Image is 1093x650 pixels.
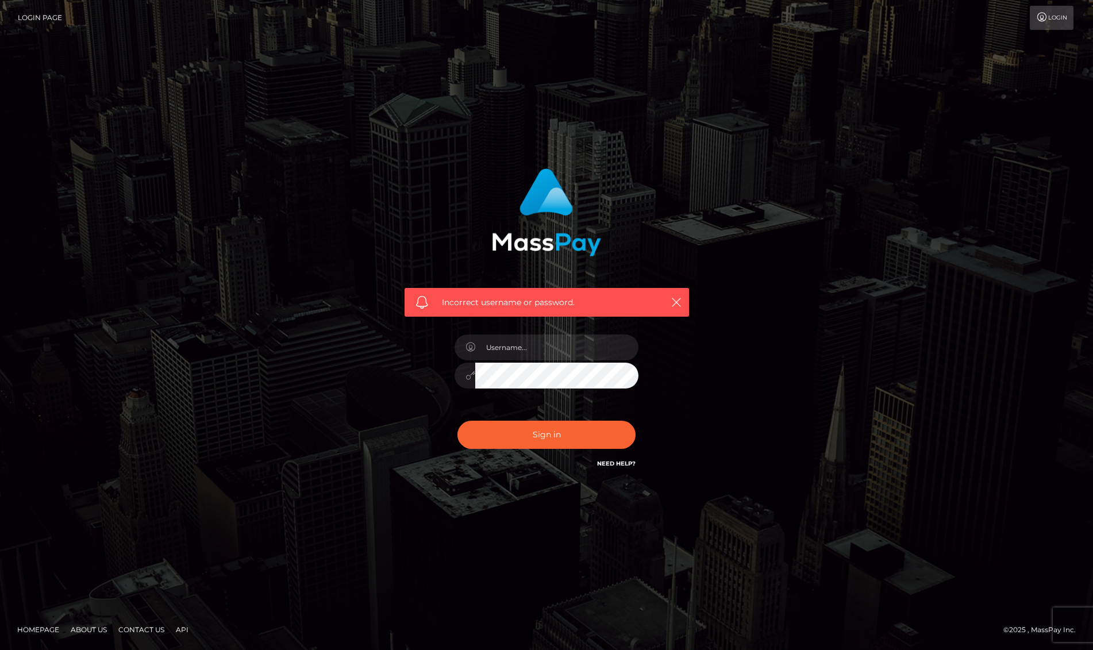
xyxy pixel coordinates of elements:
div: © 2025 , MassPay Inc. [1003,624,1084,636]
button: Sign in [457,421,636,449]
input: Username... [475,334,638,360]
a: Contact Us [114,621,169,639]
a: Homepage [13,621,64,639]
span: Incorrect username or password. [442,297,652,309]
a: About Us [66,621,111,639]
a: Login Page [18,6,62,30]
a: API [171,621,193,639]
a: Login [1030,6,1073,30]
a: Need Help? [597,460,636,467]
img: MassPay Login [492,168,601,256]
